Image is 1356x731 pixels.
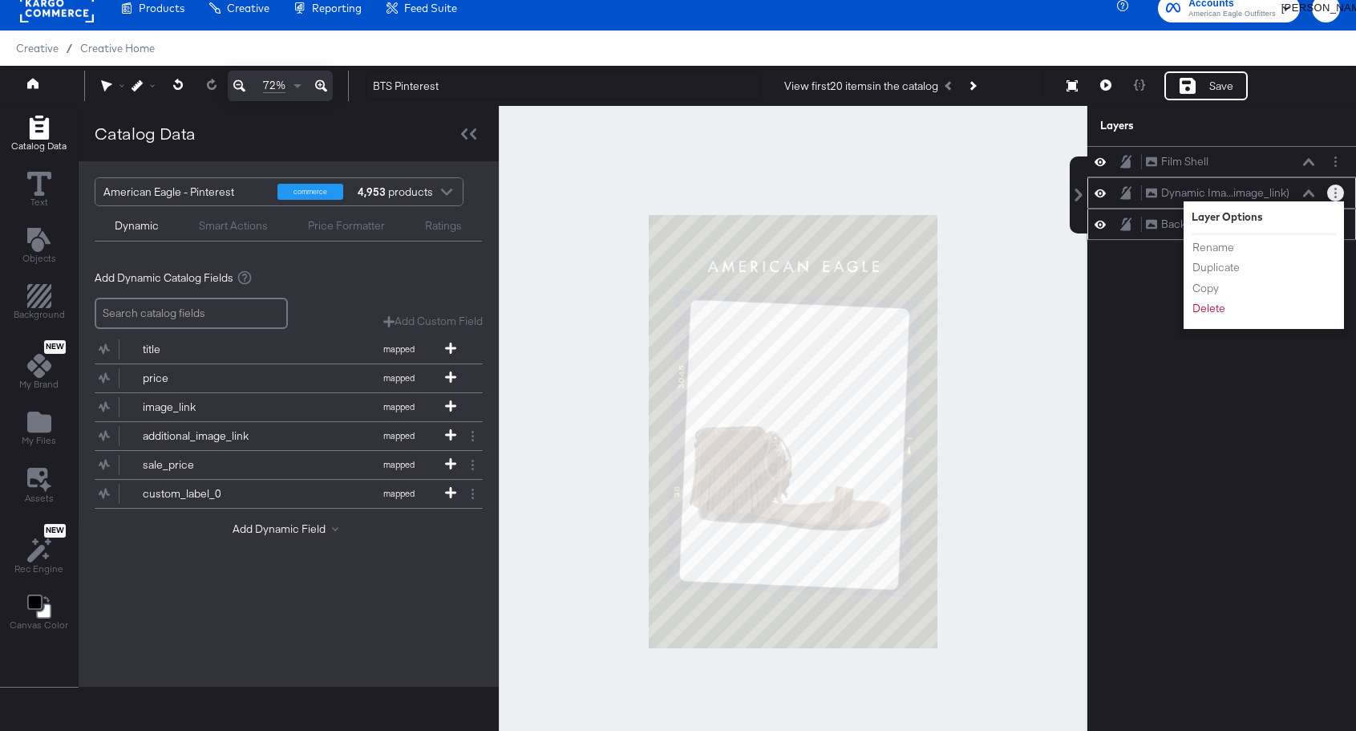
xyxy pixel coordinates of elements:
[95,335,483,363] div: titlemapped
[22,252,56,265] span: Objects
[404,2,457,14] span: Feed Suite
[18,168,61,213] button: Text
[354,372,443,384] span: mapped
[95,364,463,392] button: pricemapped
[1145,153,1209,170] button: Film Shell
[1192,239,1235,256] button: Rename
[383,314,483,329] button: Add Custom Field
[4,281,75,327] button: Add Rectangle
[11,140,67,152] span: Catalog Data
[143,428,259,444] div: additional_image_link
[95,451,463,479] button: sale_pricemapped
[1192,259,1241,276] button: Duplicate
[5,520,73,580] button: NewRec Engine
[15,463,63,510] button: Assets
[1145,216,1223,233] button: Background
[95,480,483,508] div: custom_label_0mapped
[1161,185,1289,201] div: Dynamic Ima...image_link)
[312,2,362,14] span: Reporting
[308,218,385,234] div: Price Formatter
[14,308,65,321] span: Background
[95,393,483,421] div: image_linkmapped
[1145,185,1290,201] button: Dynamic Ima...image_link)
[59,42,80,55] span: /
[1161,217,1222,232] div: Background
[95,422,483,450] div: additional_image_linkmapped
[1087,146,1356,177] div: Film ShellLayer Options
[10,337,68,396] button: NewMy Brand
[95,451,483,479] div: sale_pricemapped
[354,488,443,499] span: mapped
[12,407,66,453] button: Add Files
[44,342,66,352] span: New
[95,270,233,286] span: Add Dynamic Catalog Fields
[233,522,345,537] button: Add Dynamic Field
[143,400,259,415] div: image_link
[143,371,259,386] div: price
[115,218,159,234] div: Dynamic
[95,335,463,363] button: titlemapped
[227,2,269,14] span: Creative
[961,71,983,100] button: Next Product
[2,112,76,157] button: Add Rectangle
[143,486,259,502] div: custom_label_0
[80,42,155,55] a: Creative Home
[1192,280,1220,297] button: Copy
[143,457,259,473] div: sale_price
[95,122,196,145] div: Catalog Data
[1164,71,1248,100] button: Save
[95,298,288,329] input: Search catalog fields
[139,2,184,14] span: Products
[14,562,63,575] span: Rec Engine
[1087,209,1356,240] div: BackgroundLayer Options
[354,459,443,470] span: mapped
[1188,8,1276,21] span: American Eagle Outfitters
[22,434,56,447] span: My Files
[1327,185,1344,201] button: Layer Options
[354,343,443,355] span: mapped
[95,480,463,508] button: custom_label_0mapped
[10,619,68,632] span: Canvas Color
[199,218,268,234] div: Smart Actions
[25,492,54,505] span: Assets
[1161,154,1208,169] div: Film Shell
[1209,79,1233,94] div: Save
[143,342,259,357] div: title
[784,79,938,94] div: View first 20 items in the catalog
[277,184,343,200] div: commerce
[263,78,285,93] span: 72%
[44,526,66,536] span: New
[16,42,59,55] span: Creative
[354,401,443,412] span: mapped
[1100,118,1264,133] div: Layers
[95,422,463,450] button: additional_image_linkmapped
[355,178,388,205] strong: 4,953
[355,178,403,205] div: products
[95,364,483,392] div: pricemapped
[19,378,59,391] span: My Brand
[1192,300,1226,317] button: Delete
[425,218,462,234] div: Ratings
[1327,153,1344,170] button: Layer Options
[1087,177,1356,209] div: Dynamic Ima...image_link)Layer Options
[30,196,48,209] span: Text
[13,224,66,270] button: Add Text
[354,430,443,441] span: mapped
[95,393,463,421] button: image_linkmapped
[1192,209,1336,225] div: Layer Options
[103,178,265,205] div: American Eagle - Pinterest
